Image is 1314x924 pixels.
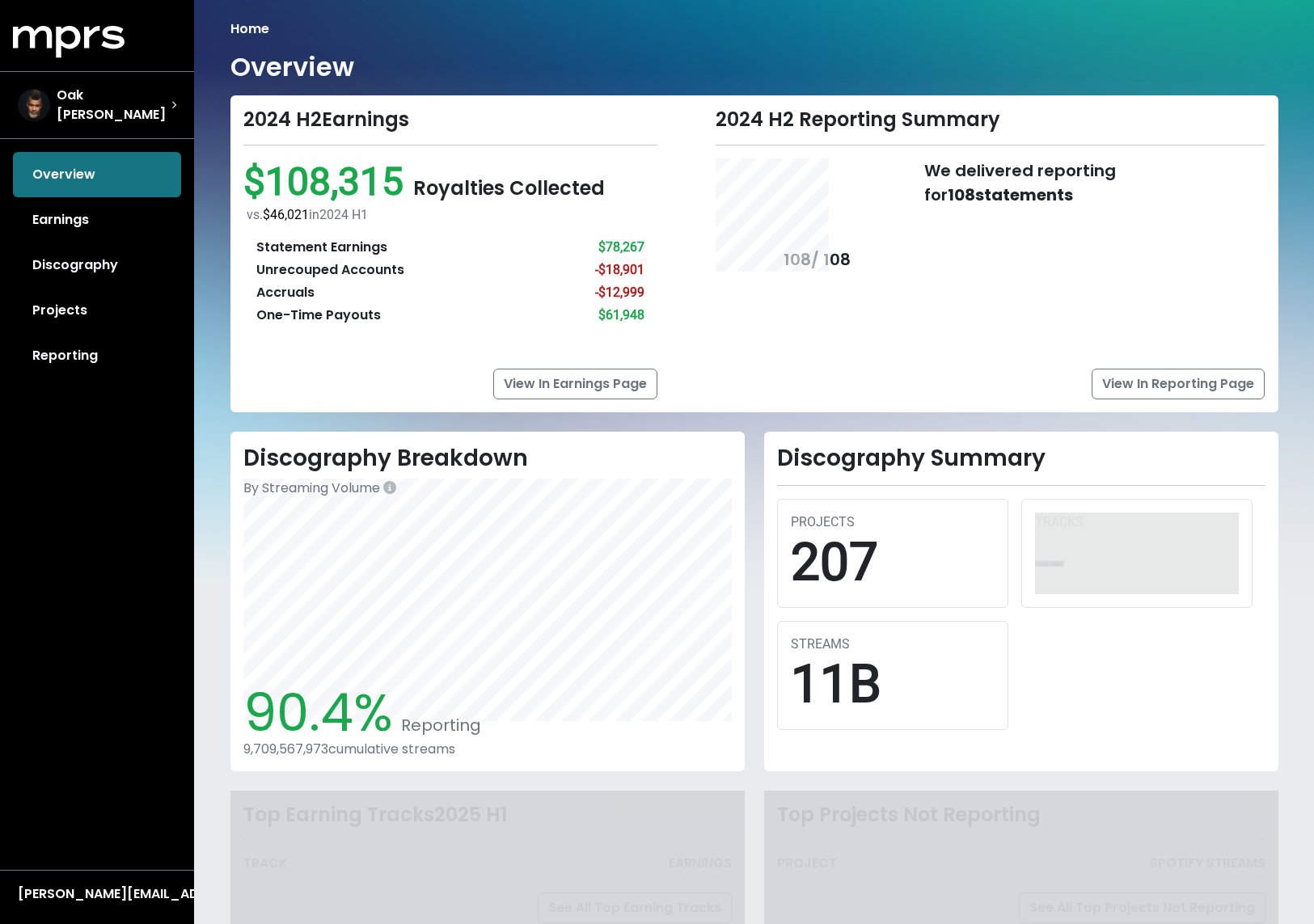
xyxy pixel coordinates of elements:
a: Projects [13,288,181,333]
nav: breadcrumb [230,19,1278,39]
li: Home [230,19,269,39]
span: $46,021 [263,207,309,222]
a: mprs logo [13,32,125,50]
div: STREAMS [791,635,995,654]
h2: Discography Breakdown [243,445,732,472]
div: $78,267 [598,238,644,257]
b: 108 statements [948,184,1073,206]
h1: Overview [230,52,354,82]
div: Accruals [256,283,315,302]
span: $108,315 [243,158,413,205]
span: Royalties Collected [413,175,605,201]
div: 2024 H2 Reporting Summary [716,108,1265,132]
div: 11B [791,654,995,716]
div: 2024 H2 Earnings [243,108,658,132]
div: 9,709,567,973 cumulative streams [243,741,732,757]
div: Statement Earnings [256,238,387,257]
button: [PERSON_NAME][EMAIL_ADDRESS][DOMAIN_NAME] [13,884,181,905]
div: -$12,999 [595,283,644,302]
div: One-Time Payouts [256,306,381,325]
span: 90.4% [243,677,393,749]
a: View In Earnings Page [493,369,657,399]
div: PROJECTS [791,513,995,532]
div: 207 [791,532,995,594]
div: Unrecouped Accounts [256,260,404,280]
span: By Streaming Volume [243,479,380,497]
div: $61,948 [598,306,644,325]
div: We delivered reporting for [924,158,1265,207]
div: [PERSON_NAME][EMAIL_ADDRESS][DOMAIN_NAME] [18,884,176,904]
div: vs. in 2024 H1 [247,205,658,225]
div: -$18,901 [595,260,644,280]
h2: Discography Summary [777,445,1265,472]
a: Reporting [13,333,181,378]
span: Oak [PERSON_NAME] [57,86,171,124]
a: View In Reporting Page [1092,369,1265,399]
span: Reporting [393,714,481,736]
img: The selected account / producer [18,89,50,121]
a: Earnings [13,197,181,243]
a: Discography [13,243,181,288]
